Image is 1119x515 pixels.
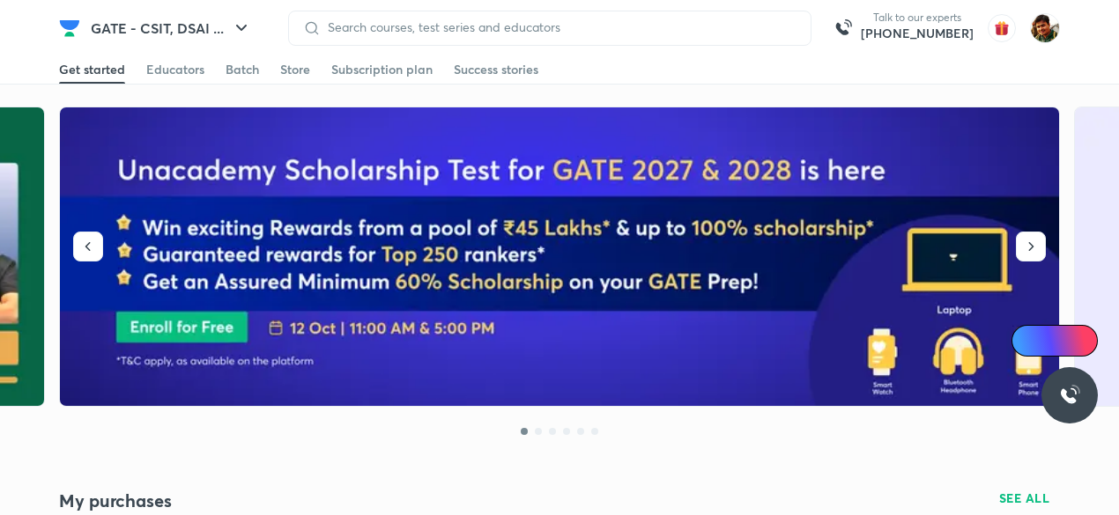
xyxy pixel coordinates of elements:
[826,11,861,46] img: call-us
[454,55,538,84] a: Success stories
[1012,325,1098,357] a: Ai Doubts
[988,14,1016,42] img: avatar
[59,61,125,78] div: Get started
[280,61,310,78] div: Store
[1059,385,1080,406] img: ttu
[280,55,310,84] a: Store
[331,55,433,84] a: Subscription plan
[999,492,1050,504] span: SEE ALL
[321,20,797,34] input: Search courses, test series and educators
[989,484,1061,512] button: SEE ALL
[861,11,974,25] p: Talk to our experts
[59,55,125,84] a: Get started
[226,55,259,84] a: Batch
[454,61,538,78] div: Success stories
[331,61,433,78] div: Subscription plan
[80,11,263,46] button: GATE - CSIT, DSAI ...
[861,25,974,42] a: [PHONE_NUMBER]
[59,18,80,39] img: Company Logo
[1030,13,1060,43] img: SUVRO
[226,61,259,78] div: Batch
[146,61,204,78] div: Educators
[146,55,204,84] a: Educators
[1022,334,1036,348] img: Icon
[1041,334,1087,348] span: Ai Doubts
[59,489,559,512] h4: My purchases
